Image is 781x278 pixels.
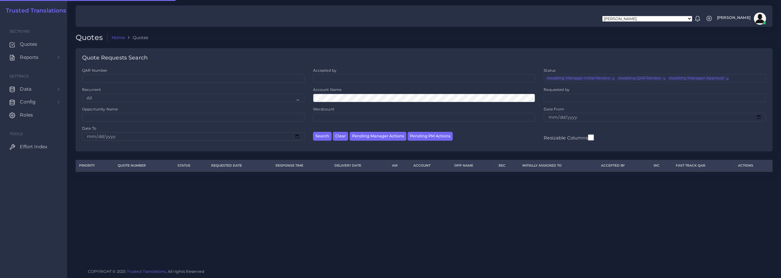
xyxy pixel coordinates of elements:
button: Pending Manager Actions [350,132,406,141]
label: Date From [544,107,564,112]
a: Reports [5,51,63,64]
th: Accepted by [597,160,650,171]
a: Config [5,96,63,108]
span: Settings [9,74,29,78]
a: Home [112,34,125,41]
li: Awaiting Manager Initial Review [545,76,615,81]
label: Account Name [313,87,342,92]
th: Fast Track QAR [672,160,734,171]
th: Account [410,160,451,171]
button: Search [313,132,332,141]
label: Requested by [544,87,570,92]
span: COPYRIGHT © 2025 [88,268,205,275]
li: Quotes [125,34,148,41]
th: Quote Number [114,160,174,171]
h4: Quote Requests Search [82,55,148,61]
th: Priority [76,160,114,171]
a: Quotes [5,38,63,51]
span: Data [20,86,31,92]
label: Recurrent [82,87,101,92]
span: Sections [9,29,30,34]
a: Trusted Translations [2,7,67,14]
span: Effort Index [20,143,47,150]
span: Reports [20,54,38,61]
th: Response Time [272,160,331,171]
a: Roles [5,109,63,121]
li: Awaiting QAR Review [617,76,666,81]
span: [PERSON_NAME] [717,16,750,20]
label: Opportunity Name [82,107,118,112]
a: Data [5,83,63,96]
a: [PERSON_NAME]avatar [714,13,768,25]
label: Wordcount [313,107,334,112]
label: Accepted by [313,68,337,73]
span: Roles [20,112,33,118]
th: AM [388,160,410,171]
span: Tools [9,132,23,136]
button: Pending PM Actions [408,132,453,141]
th: Initially Assigned to [519,160,598,171]
th: Opp Name [451,160,495,171]
span: Quotes [20,41,37,48]
input: Resizable Columns [588,134,594,141]
span: , All rights Reserved [166,268,205,275]
th: REC [495,160,519,171]
th: Requested Date [208,160,272,171]
th: Status [174,160,208,171]
label: QAR Number [82,68,107,73]
button: Clear [333,132,348,141]
a: Effort Index [5,140,63,153]
th: Actions [734,160,772,171]
h2: Quotes [76,33,107,42]
th: WC [650,160,672,171]
th: Delivery Date [331,160,389,171]
label: Status [544,68,556,73]
a: Trusted Translations [127,269,166,274]
span: Config [20,99,36,105]
label: Resizable Columns [544,134,594,141]
li: Awaiting Manager Approval [668,76,729,81]
img: avatar [754,13,766,25]
label: Date To [82,126,96,131]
